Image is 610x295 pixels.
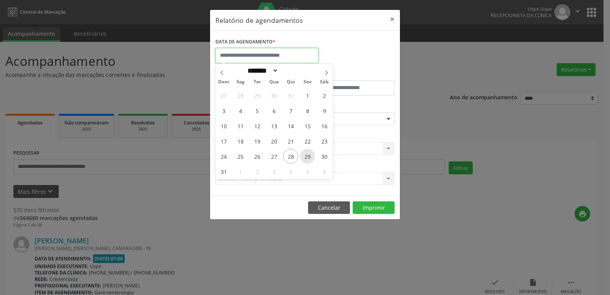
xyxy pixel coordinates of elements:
[266,103,281,118] span: Agosto 6, 2025
[300,149,315,164] span: Agosto 29, 2025
[232,80,249,85] span: Seg
[283,164,298,179] span: Setembro 4, 2025
[266,134,281,148] span: Agosto 20, 2025
[249,80,266,85] span: Ter
[283,134,298,148] span: Agosto 21, 2025
[216,164,231,179] span: Agosto 31, 2025
[216,149,231,164] span: Agosto 24, 2025
[317,149,332,164] span: Agosto 30, 2025
[250,134,265,148] span: Agosto 19, 2025
[215,80,232,85] span: Dom
[283,103,298,118] span: Agosto 7, 2025
[233,134,248,148] span: Agosto 18, 2025
[266,88,281,103] span: Julho 30, 2025
[250,149,265,164] span: Agosto 26, 2025
[283,80,299,85] span: Qui
[300,118,315,133] span: Agosto 15, 2025
[250,164,265,179] span: Setembro 2, 2025
[283,149,298,164] span: Agosto 28, 2025
[215,15,303,25] h5: Relatório de agendamentos
[215,36,275,48] label: DATA DE AGENDAMENTO
[233,164,248,179] span: Setembro 1, 2025
[233,118,248,133] span: Agosto 11, 2025
[250,103,265,118] span: Agosto 5, 2025
[300,134,315,148] span: Agosto 22, 2025
[317,118,332,133] span: Agosto 16, 2025
[216,88,231,103] span: Julho 27, 2025
[233,149,248,164] span: Agosto 25, 2025
[233,103,248,118] span: Agosto 4, 2025
[300,103,315,118] span: Agosto 8, 2025
[317,164,332,179] span: Setembro 6, 2025
[385,10,400,29] button: Close
[283,88,298,103] span: Julho 31, 2025
[278,67,303,75] input: Year
[316,80,333,85] span: Sáb
[300,164,315,179] span: Setembro 5, 2025
[250,88,265,103] span: Julho 29, 2025
[300,88,315,103] span: Agosto 1, 2025
[353,201,395,214] button: Imprimir
[299,80,316,85] span: Sex
[317,88,332,103] span: Agosto 2, 2025
[317,134,332,148] span: Agosto 23, 2025
[216,134,231,148] span: Agosto 17, 2025
[216,118,231,133] span: Agosto 10, 2025
[317,103,332,118] span: Agosto 9, 2025
[233,88,248,103] span: Julho 28, 2025
[266,149,281,164] span: Agosto 27, 2025
[308,201,350,214] button: Cancelar
[250,118,265,133] span: Agosto 12, 2025
[307,69,395,80] label: ATÉ
[266,164,281,179] span: Setembro 3, 2025
[266,118,281,133] span: Agosto 13, 2025
[266,80,283,85] span: Qua
[245,67,278,75] select: Month
[216,103,231,118] span: Agosto 3, 2025
[283,118,298,133] span: Agosto 14, 2025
